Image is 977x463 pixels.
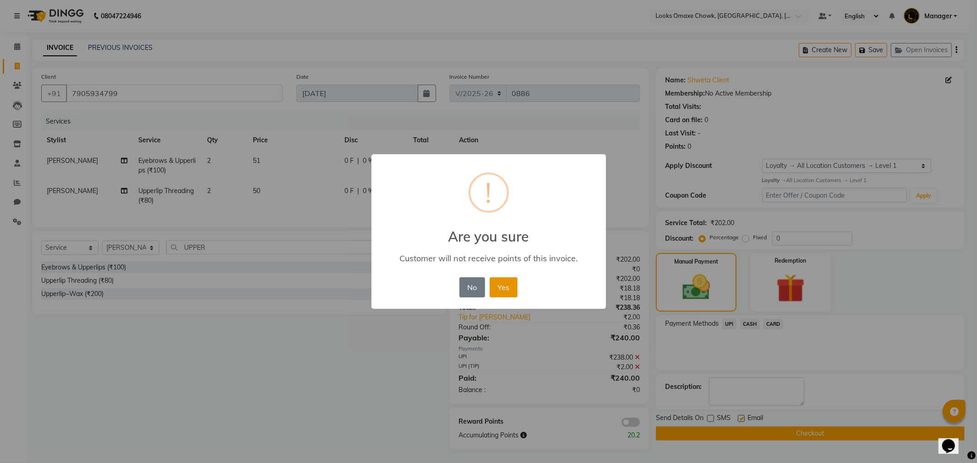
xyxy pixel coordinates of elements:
[371,217,606,245] h2: Are you sure
[384,253,592,264] div: Customer will not receive points of this invoice.
[490,277,518,297] button: Yes
[486,174,492,211] div: !
[459,277,485,297] button: No
[939,426,968,454] iframe: chat widget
